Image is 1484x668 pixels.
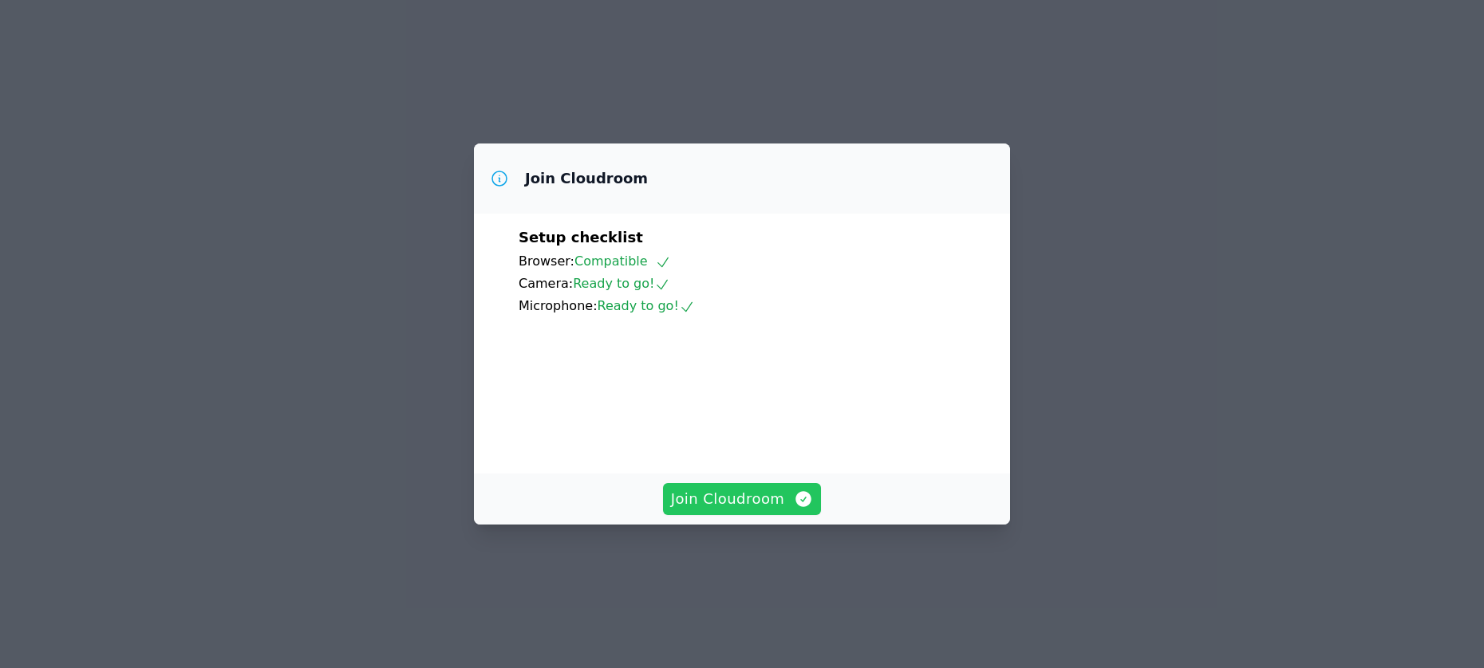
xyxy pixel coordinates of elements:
span: Microphone: [519,298,598,313]
button: Join Cloudroom [663,483,822,515]
span: Join Cloudroom [671,488,814,510]
h3: Join Cloudroom [525,169,648,188]
span: Ready to go! [598,298,695,313]
span: Compatible [574,253,671,269]
span: Camera: [519,276,573,291]
span: Browser: [519,253,574,269]
span: Setup checklist [519,229,643,246]
span: Ready to go! [573,276,670,291]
